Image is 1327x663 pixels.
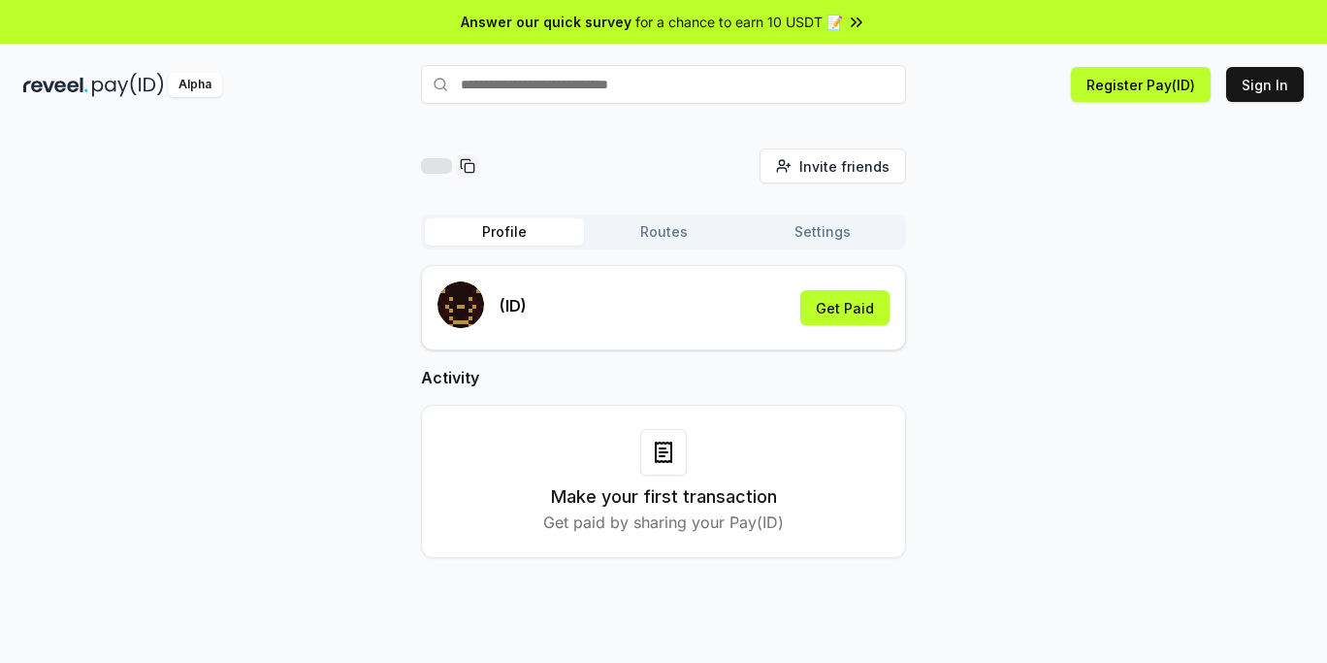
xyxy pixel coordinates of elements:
[1226,67,1304,102] button: Sign In
[551,483,777,511] h3: Make your first transaction
[584,218,743,246] button: Routes
[421,366,906,389] h2: Activity
[168,73,222,97] div: Alpha
[500,294,527,317] p: (ID)
[23,73,88,97] img: reveel_dark
[543,511,784,534] p: Get paid by sharing your Pay(ID)
[92,73,164,97] img: pay_id
[1071,67,1211,102] button: Register Pay(ID)
[743,218,902,246] button: Settings
[799,156,890,177] span: Invite friends
[635,12,843,32] span: for a chance to earn 10 USDT 📝
[800,290,890,325] button: Get Paid
[461,12,631,32] span: Answer our quick survey
[425,218,584,246] button: Profile
[760,149,906,183] button: Invite friends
